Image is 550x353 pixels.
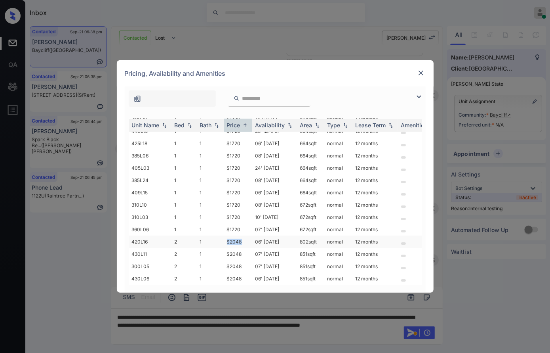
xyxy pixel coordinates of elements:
[308,276,316,282] font: sqft
[300,263,308,269] font: 851
[362,239,378,245] font: months
[213,123,221,128] img: sorting
[175,263,177,269] font: 2
[175,214,177,220] font: 1
[356,140,360,146] font: 12
[327,214,343,220] font: normal
[327,251,343,257] font: normal
[200,153,202,159] font: 1
[327,239,343,245] font: normal
[252,211,297,223] td: 10' [DATE]
[129,248,171,260] td: 430L11
[362,165,378,171] font: months
[356,165,360,171] font: 12
[227,263,242,269] font: $2048
[175,140,177,146] font: 1
[200,251,202,257] font: 1
[300,165,309,171] font: 664
[300,122,312,129] div: Area
[308,214,317,220] font: sqft
[327,263,343,269] font: normal
[227,214,241,220] font: $1720
[252,223,297,236] td: 07' [DATE]
[175,122,185,129] div: Bed
[362,263,378,269] font: months
[200,202,202,208] font: 1
[129,174,171,186] td: 385L24
[175,226,177,232] font: 1
[200,276,202,282] font: 1
[227,153,241,159] font: $1720
[132,202,147,208] font: 310L10
[362,140,378,146] font: months
[356,190,360,196] font: 12
[255,263,280,269] font: 07' [DATE]
[414,92,424,102] img: icon-zuma
[297,236,324,248] td: 802 sqft
[362,214,378,220] font: months
[362,153,378,159] font: months
[227,122,240,129] div: Price
[356,177,360,183] font: 12
[356,214,360,220] font: 12
[327,165,343,171] font: normal
[129,186,171,199] td: 409L15
[255,239,280,245] font: 06' [DATE]
[327,226,343,232] font: normal
[175,153,177,159] font: 1
[117,60,434,86] div: Pricing, Availability and Amenities
[227,165,241,171] font: $1720
[132,214,148,220] font: 310L03
[255,122,285,129] div: Availability
[300,140,309,146] font: 664
[417,69,425,77] img: close
[362,226,378,232] font: months
[200,226,202,232] font: 1
[362,276,378,282] font: months
[252,137,297,150] td: 06' [DATE]
[200,122,212,129] div: Bath
[356,251,360,257] font: 12
[200,190,202,196] font: 1
[129,162,171,174] td: 405L03
[327,177,343,183] font: normal
[255,202,280,208] font: 08' [DATE]
[175,165,177,171] font: 1
[356,239,360,245] font: 12
[200,177,202,183] font: 1
[300,177,309,183] font: 664
[309,165,317,171] font: sqft
[327,202,343,208] font: normal
[227,226,241,232] font: $1720
[300,190,309,196] font: 664
[362,177,378,183] font: months
[286,123,294,128] img: sorting
[362,190,378,196] font: months
[327,276,343,282] font: normal
[175,276,177,282] font: 2
[133,95,141,103] img: icon-zuma
[227,190,241,196] font: $1720
[227,276,242,282] font: $2048
[129,223,171,236] td: 360L06
[129,260,171,272] td: 300L05
[255,276,280,282] font: 06' [DATE]
[356,202,360,208] font: 12
[401,122,428,129] div: Amenities
[227,251,242,257] font: $2048
[227,140,241,146] font: $1720
[200,165,202,171] font: 1
[227,202,241,208] font: $1720
[252,248,297,260] td: 07' [DATE]
[200,214,202,220] font: 1
[362,202,378,208] font: months
[200,263,202,269] font: 1
[200,140,202,146] font: 1
[327,140,343,146] font: normal
[234,95,240,102] img: icon-zuma
[356,276,360,282] font: 12
[227,177,241,183] font: $1720
[129,150,171,162] td: 385L06
[308,263,316,269] font: sqft
[129,137,171,150] td: 425L18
